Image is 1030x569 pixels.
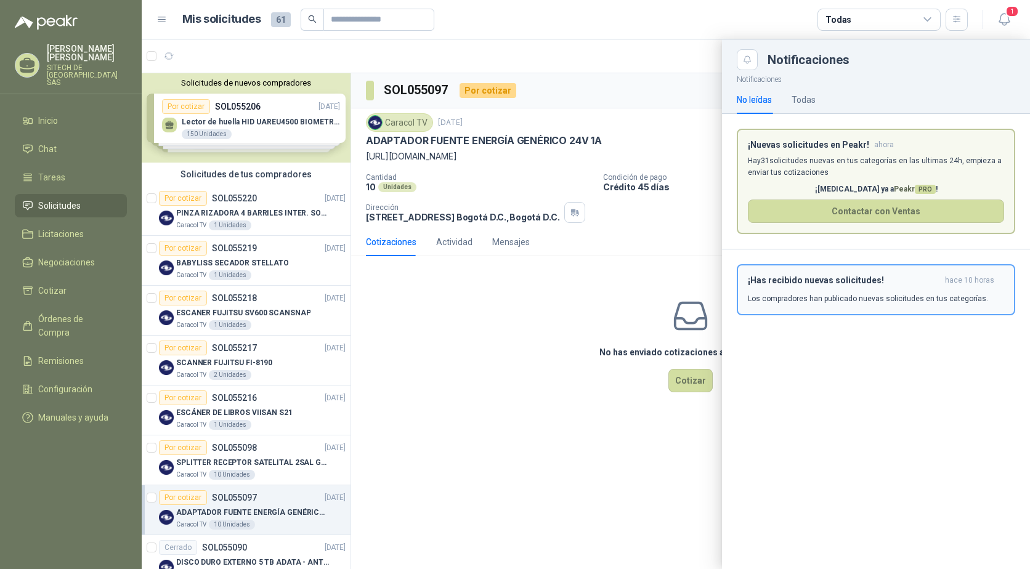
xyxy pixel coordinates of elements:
span: Configuración [38,382,92,396]
a: Órdenes de Compra [15,307,127,344]
button: 1 [993,9,1015,31]
p: Hay 31 solicitudes nuevas en tus categorías en las ultimas 24h, empieza a enviar tus cotizaciones [748,155,1004,179]
span: search [308,15,317,23]
span: PRO [915,185,936,194]
p: [PERSON_NAME] [PERSON_NAME] [47,44,127,62]
a: Cotizar [15,279,127,302]
span: Chat [38,142,57,156]
div: Todas [825,13,851,26]
span: Negociaciones [38,256,95,269]
span: Peakr [894,185,936,193]
h3: ¡Has recibido nuevas solicitudes! [748,275,940,286]
span: Manuales y ayuda [38,411,108,424]
a: Chat [15,137,127,161]
p: SITECH DE [GEOGRAPHIC_DATA] SAS [47,64,127,86]
span: Cotizar [38,284,67,297]
span: Inicio [38,114,58,127]
span: Solicitudes [38,199,81,212]
a: Negociaciones [15,251,127,274]
a: Configuración [15,377,127,401]
a: Solicitudes [15,194,127,217]
img: Logo peakr [15,15,78,30]
button: Close [737,49,758,70]
p: ¡[MEDICAL_DATA] ya a ! [748,184,1004,195]
span: Órdenes de Compra [38,312,115,339]
button: ¡Has recibido nuevas solicitudes!hace 10 horas Los compradores han publicado nuevas solicitudes e... [737,264,1015,315]
span: ahora [874,140,894,150]
a: Tareas [15,166,127,189]
p: Los compradores han publicado nuevas solicitudes en tus categorías. [748,293,988,304]
a: Remisiones [15,349,127,373]
div: Todas [792,93,816,107]
span: hace 10 horas [945,275,994,286]
h1: Mis solicitudes [182,10,261,28]
a: Manuales y ayuda [15,406,127,429]
a: Inicio [15,109,127,132]
div: Notificaciones [768,54,1015,66]
button: Contactar con Ventas [748,200,1004,223]
span: Licitaciones [38,227,84,241]
div: No leídas [737,93,772,107]
span: 1 [1005,6,1019,17]
span: Tareas [38,171,65,184]
p: Notificaciones [722,70,1030,86]
span: Remisiones [38,354,84,368]
a: Licitaciones [15,222,127,246]
span: 61 [271,12,291,27]
h3: ¡Nuevas solicitudes en Peakr! [748,140,869,150]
